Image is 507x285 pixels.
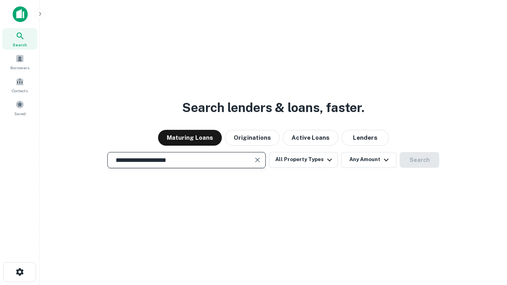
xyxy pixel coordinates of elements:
[252,154,263,165] button: Clear
[269,152,338,168] button: All Property Types
[13,42,27,48] span: Search
[225,130,280,146] button: Originations
[2,74,37,95] a: Contacts
[467,222,507,260] iframe: Chat Widget
[2,51,37,72] a: Borrowers
[283,130,338,146] button: Active Loans
[341,130,389,146] button: Lenders
[2,28,37,49] a: Search
[10,65,29,71] span: Borrowers
[12,87,28,94] span: Contacts
[13,6,28,22] img: capitalize-icon.png
[14,110,26,117] span: Saved
[182,98,364,117] h3: Search lenders & loans, faster.
[2,97,37,118] a: Saved
[158,130,222,146] button: Maturing Loans
[341,152,396,168] button: Any Amount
